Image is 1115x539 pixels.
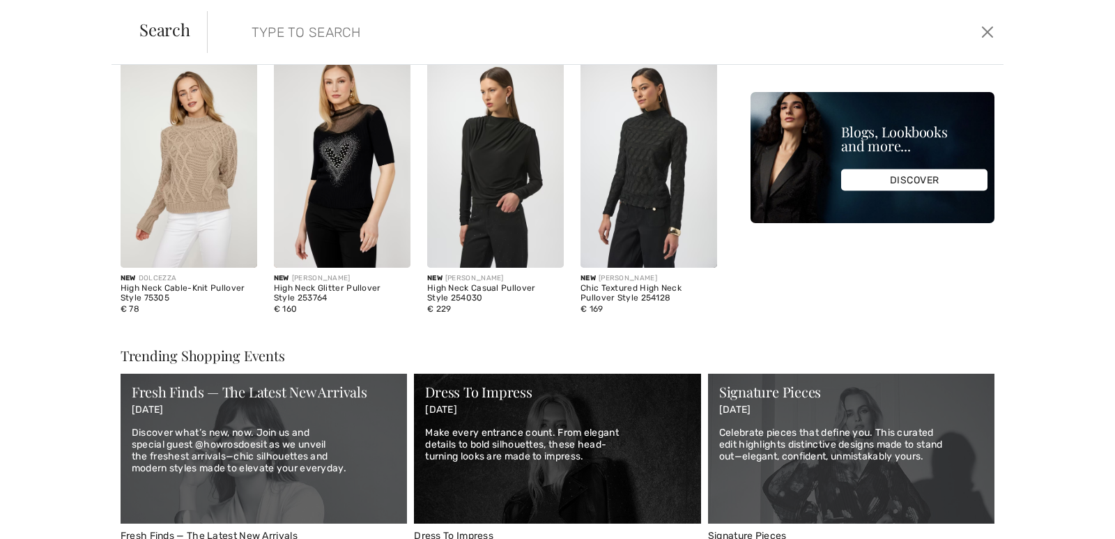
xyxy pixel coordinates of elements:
[427,63,564,268] img: High Neck Casual Pullover Style 254030. Black
[841,169,987,191] div: DISCOVER
[580,284,717,303] div: Chic Textured High Neck Pullover Style 254128
[977,21,998,43] button: Close
[580,274,596,282] span: New
[841,125,987,153] div: Blogs, Lookbooks and more...
[719,427,983,462] p: Celebrate pieces that define you. This curated edit highlights distinctive designs made to stand ...
[274,63,410,268] img: High Neck Glitter Pullover Style 253764. Black
[121,273,257,284] div: DOLCEZZA
[121,274,136,282] span: New
[132,385,396,399] div: Fresh Finds — The Latest New Arrivals
[580,304,603,314] span: € 169
[425,385,689,399] div: Dress To Impress
[139,21,190,38] span: Search
[274,273,410,284] div: [PERSON_NAME]
[427,304,452,314] span: € 229
[580,273,717,284] div: [PERSON_NAME]
[427,273,564,284] div: [PERSON_NAME]
[274,274,289,282] span: New
[121,304,139,314] span: € 78
[580,63,717,268] img: Chic Textured High Neck Pullover Style 254128. Black
[719,404,983,416] p: [DATE]
[427,284,564,303] div: High Neck Casual Pullover Style 254030
[121,63,257,268] img: High Neck Cable-Knit Pullover Style 75305. Taupe
[751,92,994,223] img: Blogs, Lookbooks and more...
[121,284,257,303] div: High Neck Cable-Knit Pullover Style 75305
[719,385,983,399] div: Signature Pieces
[274,284,410,303] div: High Neck Glitter Pullover Style 253764
[241,11,793,53] input: TYPE TO SEARCH
[427,274,443,282] span: New
[425,404,689,416] p: [DATE]
[425,427,689,462] p: Make every entrance count. From elegant details to bold silhouettes, these head-turning looks are...
[132,427,396,474] p: Discover what’s new, now. Join us and special guest @howrosdoesit as we unveil the freshest arriv...
[274,304,298,314] span: € 160
[121,349,994,363] div: Trending Shopping Events
[132,404,396,416] p: [DATE]
[31,10,60,22] span: Help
